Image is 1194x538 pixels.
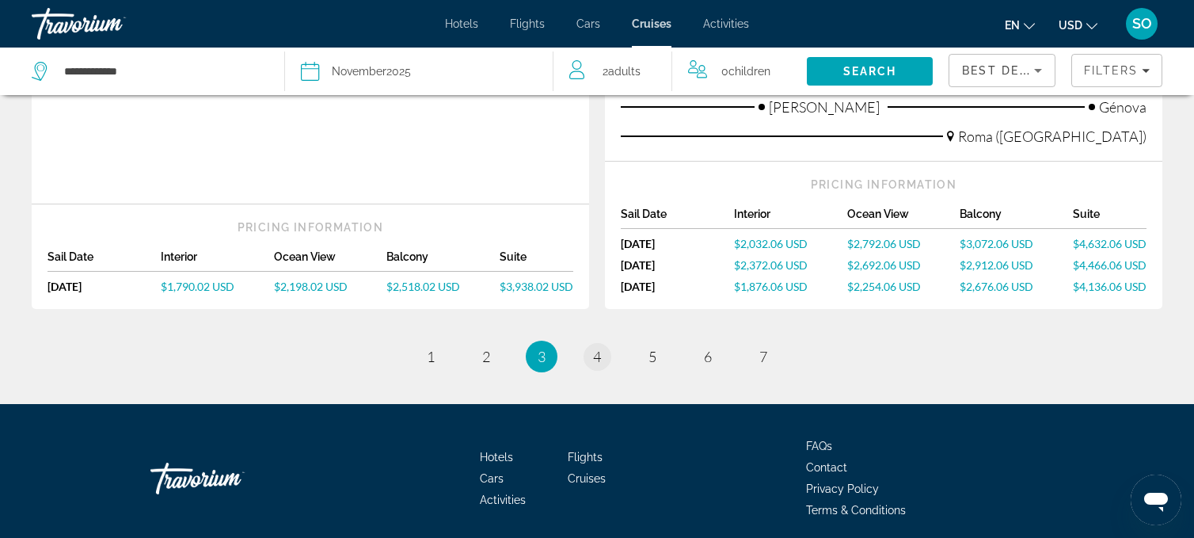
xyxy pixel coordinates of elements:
a: $2,518.02 USD [386,280,500,293]
a: Contact [806,461,847,474]
span: FAQs [806,440,832,452]
span: Cars [576,17,600,30]
div: 2025 [332,60,411,82]
div: Pricing Information [621,177,1146,192]
a: $2,912.06 USD [960,258,1073,272]
a: Cruises [632,17,671,30]
span: $4,136.06 USD [1073,280,1146,293]
div: Suite [500,250,573,272]
a: Activities [480,494,526,506]
div: Pricing Information [48,220,573,235]
a: $2,032.06 USD [734,237,847,250]
div: Sail Date [48,250,161,272]
div: Interior [734,208,847,229]
a: Flights [568,451,603,464]
span: Filters [1084,64,1138,77]
button: Travelers: 2 adults, 0 children [553,48,807,95]
div: Ocean View [847,208,960,229]
span: $2,518.02 USD [386,280,460,293]
span: Best Deals [962,64,1044,77]
a: $2,198.02 USD [274,280,387,293]
span: $2,372.06 USD [734,258,808,272]
a: Hotels [445,17,478,30]
span: November [332,65,386,78]
div: Balcony [960,208,1073,229]
input: Select cruise destination [63,59,260,83]
div: Suite [1073,208,1146,229]
div: Interior [161,250,274,272]
nav: Pagination [32,341,1162,372]
a: Hotels [480,451,513,464]
button: Filters [1071,54,1162,87]
a: $3,072.06 USD [960,237,1073,250]
span: 1 [427,348,435,365]
a: $2,254.06 USD [847,280,960,293]
a: Privacy Policy [806,483,879,495]
button: Search [807,57,934,86]
button: Change language [1005,13,1035,36]
span: $2,254.06 USD [847,280,921,293]
span: Children [728,65,770,78]
a: Activities [703,17,749,30]
span: $2,692.06 USD [847,258,921,272]
span: [PERSON_NAME] [769,98,880,116]
span: $2,912.06 USD [960,258,1033,272]
div: [DATE] [621,258,734,272]
a: $2,372.06 USD [734,258,847,272]
a: $4,632.06 USD [1073,237,1146,250]
span: 2 [482,348,490,365]
span: Roma ([GEOGRAPHIC_DATA]) [958,128,1146,145]
span: 4 [593,348,601,365]
span: $1,876.06 USD [734,280,808,293]
span: 3 [538,348,546,365]
span: $1,790.02 USD [161,280,234,293]
div: [DATE] [621,280,734,293]
div: Ocean View [274,250,387,272]
span: 0 [721,60,770,82]
mat-select: Sort by [962,61,1042,80]
div: [DATE] [48,280,161,293]
span: en [1005,19,1020,32]
span: $2,198.02 USD [274,280,348,293]
span: $2,676.06 USD [960,280,1033,293]
span: Search [843,65,897,78]
a: Flights [510,17,545,30]
a: Terms & Conditions [806,504,906,517]
a: Cars [480,472,504,485]
button: User Menu [1121,7,1162,40]
span: $2,032.06 USD [734,237,808,250]
button: Change currency [1059,13,1097,36]
span: USD [1059,19,1082,32]
a: $2,676.06 USD [960,280,1073,293]
span: 5 [648,348,656,365]
a: $1,876.06 USD [734,280,847,293]
span: 2 [603,60,641,82]
div: [DATE] [621,237,734,250]
a: $2,792.06 USD [847,237,960,250]
span: 6 [704,348,712,365]
span: Adults [608,65,641,78]
a: $3,938.02 USD [500,280,573,293]
button: Select cruise date [301,48,538,95]
span: Génova [1099,98,1146,116]
a: $4,466.06 USD [1073,258,1146,272]
a: $1,790.02 USD [161,280,274,293]
span: SO [1132,16,1152,32]
span: $3,072.06 USD [960,237,1033,250]
iframe: Schaltfläche zum Öffnen des Messaging-Fensters [1131,475,1181,525]
a: Travorium [32,3,190,44]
